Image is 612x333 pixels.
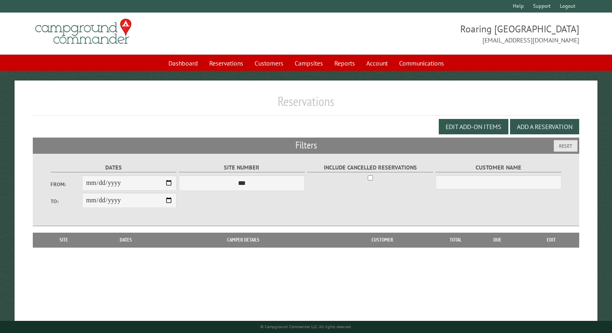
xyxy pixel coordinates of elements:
button: Reset [554,140,578,152]
label: To: [51,197,82,205]
small: © Campground Commander LLC. All rights reserved. [260,324,352,329]
a: Reservations [204,55,248,71]
button: Add a Reservation [510,119,579,134]
span: Roaring [GEOGRAPHIC_DATA] [EMAIL_ADDRESS][DOMAIN_NAME] [306,22,579,45]
h1: Reservations [33,93,579,116]
h2: Filters [33,138,579,153]
label: Dates [51,163,176,172]
a: Account [361,55,393,71]
th: Site [37,233,91,247]
a: Campsites [290,55,328,71]
th: Due [472,233,523,247]
th: Total [439,233,472,247]
button: Edit Add-on Items [439,119,508,134]
a: Customers [250,55,288,71]
th: Camper Details [161,233,325,247]
a: Communications [394,55,449,71]
label: From: [51,180,82,188]
label: Site Number [179,163,305,172]
th: Edit [523,233,579,247]
img: Campground Commander [33,16,134,47]
label: Customer Name [436,163,561,172]
a: Reports [329,55,360,71]
th: Dates [91,233,161,247]
label: Include Cancelled Reservations [307,163,433,172]
a: Dashboard [164,55,203,71]
th: Customer [325,233,439,247]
